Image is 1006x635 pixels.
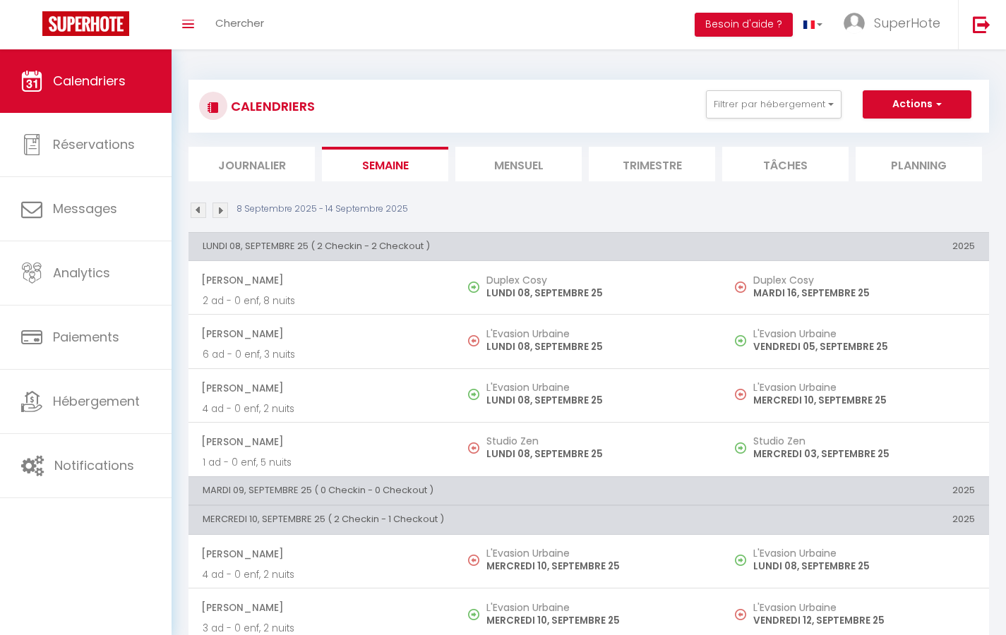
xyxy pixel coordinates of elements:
h3: CALENDRIERS [227,90,315,122]
p: LUNDI 08, SEPTEMBRE 25 [753,559,975,574]
img: NO IMAGE [735,555,746,566]
p: MARDI 16, SEPTEMBRE 25 [753,286,975,301]
p: 2 ad - 0 enf, 8 nuits [203,294,441,308]
p: LUNDI 08, SEPTEMBRE 25 [486,447,708,461]
button: Ouvrir le widget de chat LiveChat [11,6,54,48]
p: 8 Septembre 2025 - 14 Septembre 2025 [236,202,408,216]
span: [PERSON_NAME] [201,540,441,567]
th: MARDI 09, SEPTEMBRE 25 ( 0 Checkin - 0 Checkout ) [188,476,722,504]
h5: Duplex Cosy [753,274,975,286]
li: Semaine [322,147,448,181]
h5: L'Evasion Urbaine [753,602,975,613]
button: Besoin d'aide ? [695,13,793,37]
img: NO IMAGE [735,335,746,346]
p: MERCREDI 10, SEPTEMBRE 25 [486,559,708,574]
li: Tâches [722,147,849,181]
h5: L'Evasion Urbaine [753,328,975,339]
h5: L'Evasion Urbaine [753,382,975,393]
span: Calendriers [53,72,126,90]
span: Réservations [53,135,135,153]
li: Trimestre [589,147,715,181]
p: MERCREDI 10, SEPTEMBRE 25 [486,613,708,628]
img: NO IMAGE [468,442,479,454]
p: MERCREDI 03, SEPTEMBRE 25 [753,447,975,461]
th: 2025 [722,476,989,504]
img: NO IMAGE [735,282,746,293]
span: SuperHote [874,14,940,32]
img: NO IMAGE [468,335,479,346]
p: LUNDI 08, SEPTEMBRE 25 [486,286,708,301]
th: 2025 [722,232,989,260]
th: LUNDI 08, SEPTEMBRE 25 ( 2 Checkin - 2 Checkout ) [188,232,722,260]
span: [PERSON_NAME] [201,428,441,455]
p: VENDREDI 12, SEPTEMBRE 25 [753,613,975,628]
img: ... [844,13,865,34]
span: Notifications [54,456,134,474]
span: [PERSON_NAME] [201,594,441,621]
li: Planning [856,147,982,181]
span: [PERSON_NAME] [201,267,441,294]
p: 1 ad - 0 enf, 5 nuits [203,455,441,470]
span: [PERSON_NAME] [201,375,441,401]
p: 4 ad - 0 enf, 2 nuits [203,401,441,416]
p: 4 ad - 0 enf, 2 nuits [203,567,441,582]
img: NO IMAGE [735,609,746,620]
th: 2025 [722,506,989,534]
img: logout [973,16,990,33]
p: MERCREDI 10, SEPTEMBRE 25 [753,393,975,408]
h5: L'Evasion Urbaine [486,602,708,613]
h5: L'Evasion Urbaine [486,328,708,339]
img: NO IMAGE [735,389,746,400]
h5: Studio Zen [753,435,975,447]
th: MERCREDI 10, SEPTEMBRE 25 ( 2 Checkin - 1 Checkout ) [188,506,722,534]
h5: L'Evasion Urbaine [753,548,975,559]
span: Hébergement [53,392,140,410]
span: Messages [53,200,117,217]
h5: Studio Zen [486,435,708,447]
span: Chercher [215,16,264,30]
img: NO IMAGE [468,555,479,566]
button: Actions [863,90,971,119]
p: 6 ad - 0 enf, 3 nuits [203,347,441,362]
span: [PERSON_NAME] [201,320,441,347]
span: Paiements [53,328,119,346]
img: Super Booking [42,11,129,36]
p: LUNDI 08, SEPTEMBRE 25 [486,339,708,354]
h5: Duplex Cosy [486,274,708,286]
p: LUNDI 08, SEPTEMBRE 25 [486,393,708,408]
h5: L'Evasion Urbaine [486,548,708,559]
li: Mensuel [455,147,582,181]
p: VENDREDI 05, SEPTEMBRE 25 [753,339,975,354]
h5: L'Evasion Urbaine [486,382,708,393]
span: Analytics [53,264,110,282]
img: NO IMAGE [735,442,746,454]
li: Journalier [188,147,315,181]
button: Filtrer par hébergement [706,90,842,119]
